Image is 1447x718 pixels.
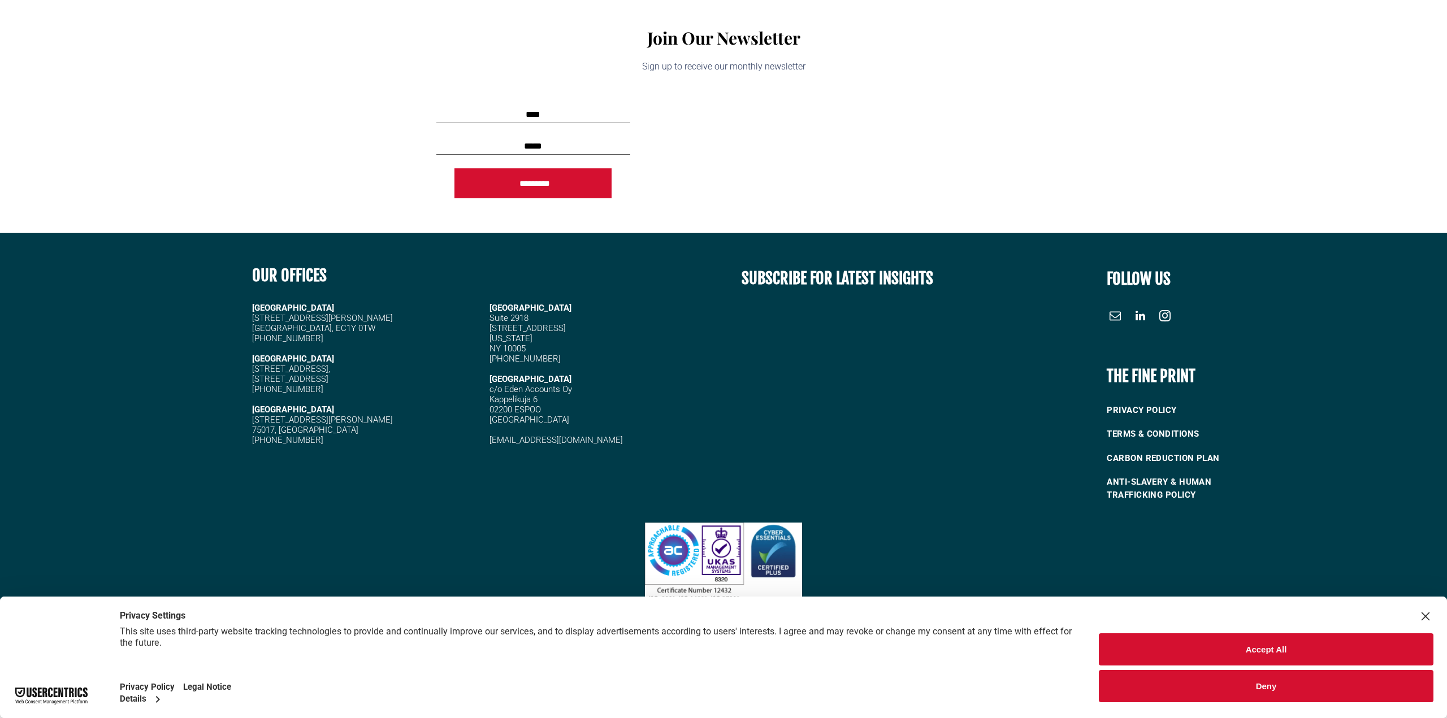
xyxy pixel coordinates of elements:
a: [EMAIL_ADDRESS][DOMAIN_NAME] [489,435,623,445]
a: CASE STUDIES [1263,19,1328,37]
span: [STREET_ADDRESS] [252,374,328,384]
strong: [GEOGRAPHIC_DATA] [252,354,334,364]
a: instagram [1156,307,1173,327]
span: 75017, [GEOGRAPHIC_DATA] [252,425,358,435]
strong: [GEOGRAPHIC_DATA] [252,404,334,415]
a: PRIVACY POLICY [1107,398,1260,423]
a: email [1107,307,1124,327]
a: ABOUT [1022,19,1071,37]
a: WHAT WE DO [1132,19,1203,37]
span: [US_STATE] [489,333,532,343]
a: TERMS & CONDITIONS [1107,422,1260,446]
strong: [GEOGRAPHIC_DATA] [252,303,334,313]
span: Sign up to receive our monthly newsletter [642,61,805,72]
span: [STREET_ADDRESS][PERSON_NAME] [252,415,393,425]
span: [STREET_ADDRESS] [489,323,566,333]
b: OUR OFFICES [252,266,327,285]
a: INSIGHTS [1328,19,1376,37]
span: [PHONE_NUMBER] [489,354,561,364]
span: [STREET_ADDRESS], [252,364,330,374]
span: Suite 2918 [489,313,528,323]
a: MARKETS [1203,19,1262,37]
img: Go to Homepage [75,16,180,49]
span: c/o Eden Accounts Oy Kappelikuja 6 02200 ESPOO [GEOGRAPHIC_DATA] [489,384,572,425]
a: CONTACT [1376,19,1424,37]
b: THE FINE PRINT [1107,366,1195,386]
span: [PHONE_NUMBER] [252,384,323,394]
span: [GEOGRAPHIC_DATA] [489,374,571,384]
span: [PHONE_NUMBER] [252,435,323,445]
span: NY 10005 [489,343,526,354]
span: [STREET_ADDRESS][PERSON_NAME] [GEOGRAPHIC_DATA], EC1Y 0TW [252,313,393,333]
a: CARBON REDUCTION PLAN [1107,446,1260,471]
a: linkedin [1132,307,1149,327]
font: FOLLOW US [1107,269,1171,289]
a: OUR PEOPLE [1071,19,1131,37]
a: ANTI-SLAVERY & HUMAN TRAFFICKING POLICY [1107,470,1260,507]
img: Three certification logos: Approachable Registered, UKAS Management Systems with a tick and certi... [645,523,802,605]
span: [GEOGRAPHIC_DATA] [489,303,571,313]
span: [PHONE_NUMBER] [252,333,323,343]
